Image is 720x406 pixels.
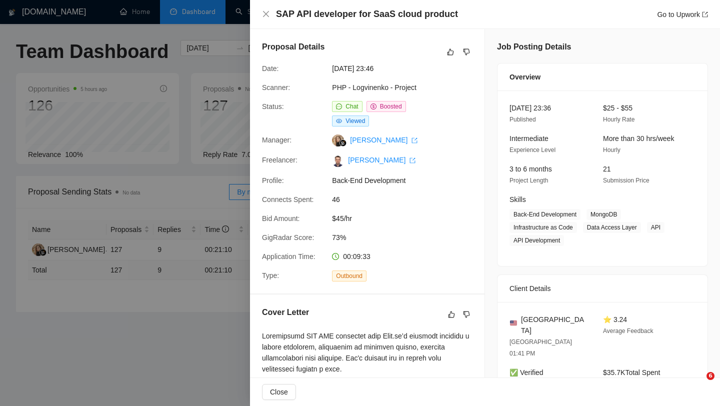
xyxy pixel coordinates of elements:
[509,116,536,123] span: Published
[509,275,695,302] div: Client Details
[463,48,470,56] span: dislike
[411,137,417,143] span: export
[262,195,314,203] span: Connects Spent:
[509,338,572,357] span: [GEOGRAPHIC_DATA] 01:41 PM
[509,71,540,82] span: Overview
[463,310,470,318] span: dislike
[509,222,577,233] span: Infrastructure as Code
[603,177,649,184] span: Submission Price
[706,372,714,380] span: 6
[262,176,284,184] span: Profile:
[409,157,415,163] span: export
[348,156,415,164] a: [PERSON_NAME] export
[509,209,580,220] span: Back-End Development
[262,384,296,400] button: Close
[509,368,543,376] span: ✅ Verified
[262,233,314,241] span: GigRadar Score:
[332,232,482,243] span: 73%
[332,194,482,205] span: 46
[262,83,290,91] span: Scanner:
[603,315,627,323] span: ⭐ 3.24
[497,41,571,53] h5: Job Posting Details
[603,165,611,173] span: 21
[345,117,365,124] span: Viewed
[657,10,708,18] a: Go to Upworkexport
[603,116,634,123] span: Hourly Rate
[336,103,342,109] span: message
[603,134,674,142] span: More than 30 hrs/week
[336,118,342,124] span: eye
[270,386,288,397] span: Close
[445,308,457,320] button: like
[262,41,324,53] h5: Proposal Details
[332,175,482,186] span: Back-End Development
[603,146,620,153] span: Hourly
[380,103,402,110] span: Boosted
[262,64,278,72] span: Date:
[509,146,555,153] span: Experience Level
[262,10,270,18] button: Close
[262,214,300,222] span: Bid Amount:
[460,308,472,320] button: dislike
[262,271,279,279] span: Type:
[343,252,370,260] span: 00:09:33
[647,222,664,233] span: API
[332,253,339,260] span: clock-circle
[603,327,653,334] span: Average Feedback
[332,270,366,281] span: Outbound
[603,104,632,112] span: $25 - $55
[262,10,270,18] span: close
[276,8,458,20] h4: SAP API developer for SaaS cloud product
[702,11,708,17] span: export
[603,368,660,376] span: $35.7K Total Spent
[339,139,346,146] img: gigradar-bm.png
[586,209,621,220] span: MongoDB
[332,83,416,91] a: PHP - Logvinenko - Project
[509,104,551,112] span: [DATE] 23:36
[509,165,552,173] span: 3 to 6 months
[510,319,517,326] img: 🇺🇸
[447,48,454,56] span: like
[262,102,284,110] span: Status:
[262,306,309,318] h5: Cover Letter
[350,136,417,144] a: [PERSON_NAME] export
[583,222,641,233] span: Data Access Layer
[262,136,291,144] span: Manager:
[370,103,376,109] span: dollar
[448,310,455,318] span: like
[332,155,344,167] img: c1HtxYRiVAFOf3wpLJlMrHXCLUAILsmj89LzLOZQMJU4O5z6gtnW_PfE2qsW0HzodY
[460,46,472,58] button: dislike
[444,46,456,58] button: like
[686,372,710,396] iframe: Intercom live chat
[262,252,315,260] span: Application Time:
[345,103,358,110] span: Chat
[521,314,587,336] span: [GEOGRAPHIC_DATA]
[332,213,482,224] span: $45/hr
[509,235,564,246] span: API Development
[509,134,548,142] span: Intermediate
[509,177,548,184] span: Project Length
[509,195,526,203] span: Skills
[262,156,297,164] span: Freelancer:
[332,63,482,74] span: [DATE] 23:46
